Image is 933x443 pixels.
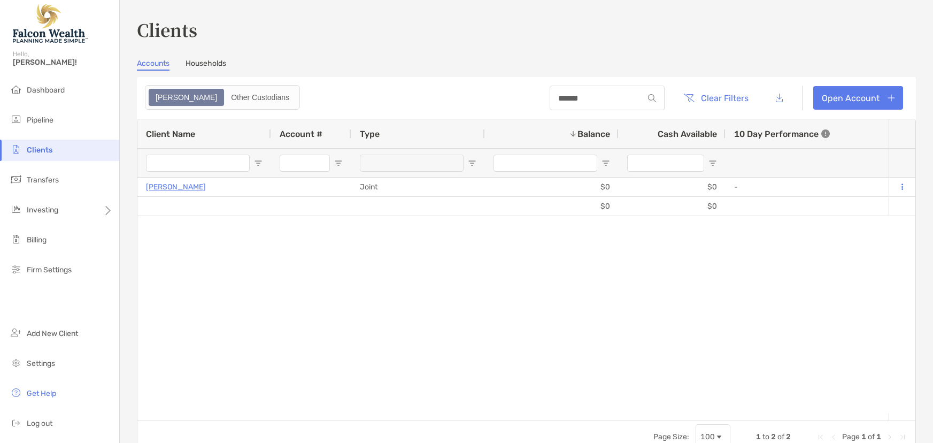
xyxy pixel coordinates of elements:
button: Open Filter Menu [254,159,263,167]
button: Clear Filters [675,86,757,110]
div: - [734,178,931,196]
span: Firm Settings [27,265,72,274]
input: Cash Available Filter Input [627,155,704,172]
span: to [762,432,769,441]
div: Page Size: [653,432,689,441]
div: $0 [485,178,619,196]
input: Account # Filter Input [280,155,330,172]
div: Other Custodians [225,90,295,105]
img: transfers icon [10,173,22,186]
span: Transfers [27,175,59,185]
div: Last Page [898,433,907,441]
h3: Clients [137,17,916,42]
span: Add New Client [27,329,78,338]
div: Next Page [885,433,894,441]
span: Dashboard [27,86,65,95]
input: Client Name Filter Input [146,155,250,172]
div: 10 Day Performance [734,119,830,148]
span: 1 [756,432,761,441]
button: Open Filter Menu [334,159,343,167]
img: investing icon [10,203,22,216]
span: Settings [27,359,55,368]
a: Open Account [813,86,903,110]
img: get-help icon [10,386,22,399]
img: Falcon Wealth Planning Logo [13,4,88,43]
span: Log out [27,419,52,428]
div: $0 [485,197,619,216]
img: settings icon [10,356,22,369]
a: Accounts [137,59,169,71]
span: Billing [27,235,47,245]
div: Previous Page [829,433,838,441]
img: clients icon [10,143,22,156]
span: Investing [27,205,58,215]
span: 2 [771,432,776,441]
a: [PERSON_NAME] [146,180,206,194]
span: Page [842,432,860,441]
img: pipeline icon [10,113,22,126]
img: logout icon [10,416,22,429]
span: of [868,432,875,441]
img: dashboard icon [10,83,22,96]
span: 1 [876,432,881,441]
span: Balance [577,129,610,139]
button: Open Filter Menu [708,159,717,167]
div: segmented control [145,85,300,110]
img: firm-settings icon [10,263,22,276]
span: 1 [861,432,866,441]
div: Joint [351,178,485,196]
span: Account # [280,129,322,139]
span: Get Help [27,389,56,398]
span: 2 [786,432,791,441]
span: Type [360,129,380,139]
a: Households [186,59,226,71]
span: Clients [27,146,52,155]
span: Client Name [146,129,195,139]
div: First Page [816,433,825,441]
img: add_new_client icon [10,326,22,339]
div: 100 [700,432,715,441]
input: Balance Filter Input [494,155,597,172]
div: $0 [619,178,726,196]
img: billing icon [10,233,22,246]
div: Zoe [150,90,223,105]
button: Open Filter Menu [468,159,476,167]
span: Pipeline [27,116,53,125]
span: of [777,432,784,441]
button: Open Filter Menu [602,159,610,167]
img: input icon [648,94,656,102]
span: Cash Available [658,129,717,139]
span: [PERSON_NAME]! [13,58,113,67]
div: $0 [619,197,726,216]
